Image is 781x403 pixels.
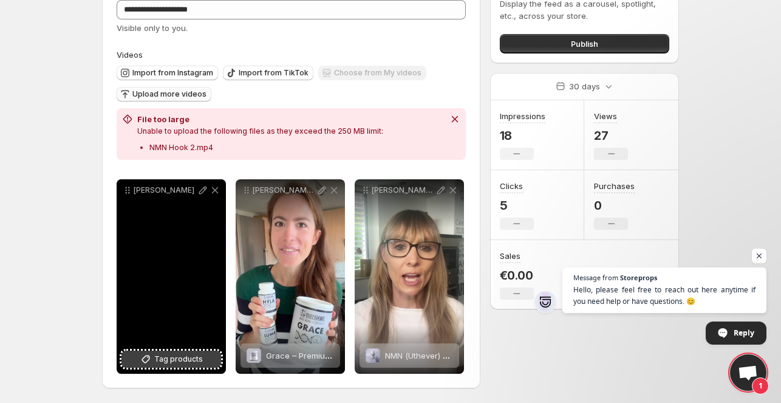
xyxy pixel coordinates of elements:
[117,50,143,60] span: Videos
[500,34,669,53] button: Publish
[117,66,218,80] button: Import from Instagram
[752,377,769,394] span: 1
[594,198,635,213] p: 0
[500,180,523,192] h3: Clicks
[137,126,383,136] p: Unable to upload the following files as they exceed the 250 MB limit:
[154,353,203,365] span: Tag products
[247,348,261,363] img: Grace – Premium Kollagen Pulver (Verisol® B)
[132,68,213,78] span: Import from Instagram
[121,351,221,368] button: Tag products
[620,274,657,281] span: Storeprops
[573,284,755,307] span: Hello, please feel free to reach out here anytime if you need help or have questions. 😊
[500,268,534,283] p: €0.00
[117,87,211,102] button: Upload more videos
[117,23,188,33] span: Visible only to you.
[594,128,628,143] p: 27
[573,274,618,281] span: Message from
[149,143,383,153] p: NMN Hook 2.mp4
[137,113,383,125] h2: File too large
[253,185,316,195] p: [PERSON_NAME]-Bewertung
[236,179,345,374] div: [PERSON_NAME]-BewertungGrace – Premium Kollagen Pulver (Verisol® B)Grace – Premium Kollagen [PERS...
[266,351,476,360] span: Grace – Premium Kollagen [PERSON_NAME] (Verisol® B)
[366,348,380,363] img: NMN (Uthever) Kapseln
[134,185,197,195] p: [PERSON_NAME]
[223,66,313,80] button: Import from TikTok
[446,111,463,128] button: Dismiss notification
[569,80,600,92] p: 30 days
[500,110,545,122] h3: Impressions
[500,250,520,262] h3: Sales
[730,354,766,391] a: Open chat
[132,89,206,99] span: Upload more videos
[355,179,464,374] div: [PERSON_NAME]-BewertungNMN (Uthever) KapselnNMN (Uthever) Kapseln
[239,68,309,78] span: Import from TikTok
[117,179,226,374] div: [PERSON_NAME]Tag products
[500,198,534,213] p: 5
[500,128,545,143] p: 18
[571,38,598,50] span: Publish
[594,180,635,192] h3: Purchases
[372,185,435,195] p: [PERSON_NAME]-Bewertung
[734,322,754,343] span: Reply
[594,110,617,122] h3: Views
[385,351,473,360] span: NMN (Uthever) Kapseln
